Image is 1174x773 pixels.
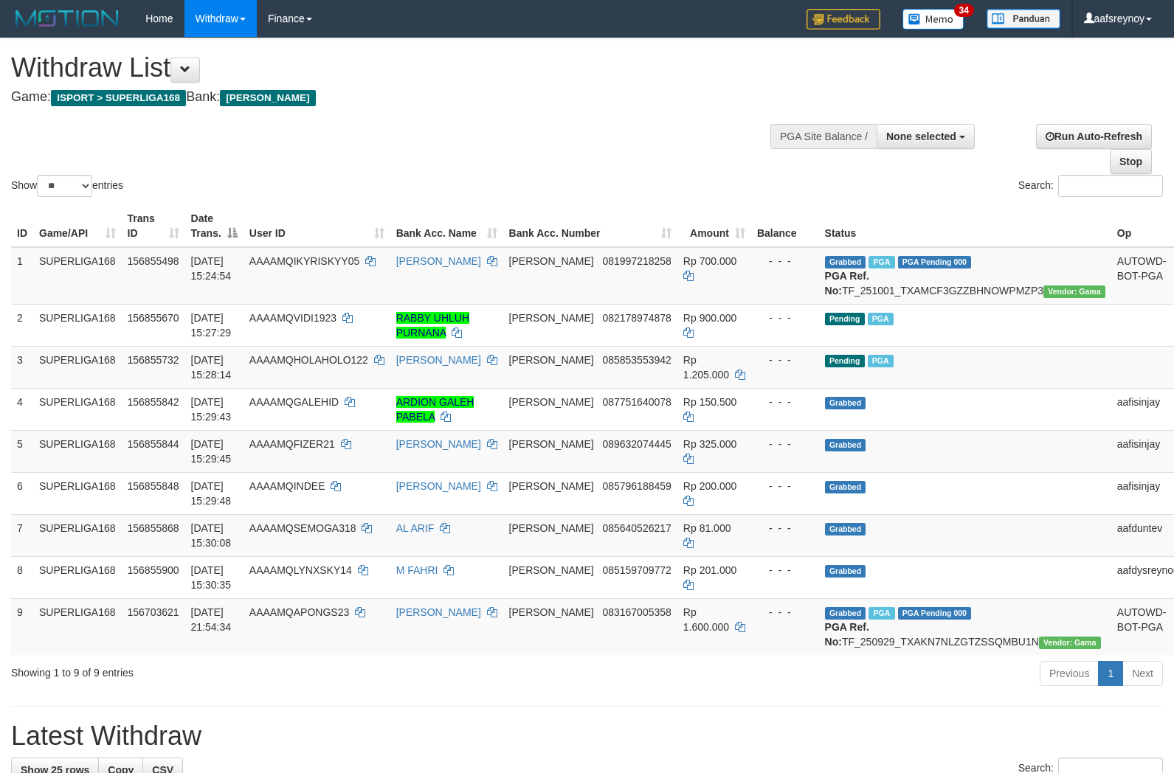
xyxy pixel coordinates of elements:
span: Rp 1.600.000 [683,606,729,633]
span: Rp 700.000 [683,255,736,267]
select: Showentries [37,175,92,197]
th: ID [11,205,33,247]
a: [PERSON_NAME] [396,606,481,618]
h1: Withdraw List [11,53,768,83]
span: [PERSON_NAME] [220,90,315,106]
div: - - - [757,521,813,535]
span: AAAAMQAPONGS23 [249,606,349,618]
span: 156855868 [128,522,179,534]
td: SUPERLIGA168 [33,247,122,305]
span: AAAAMQHOLAHOLO122 [249,354,368,366]
span: [DATE] 15:29:48 [191,480,232,507]
span: AAAAMQINDEE [249,480,325,492]
th: Trans ID: activate to sort column ascending [122,205,185,247]
th: Bank Acc. Number: activate to sort column ascending [503,205,677,247]
div: Showing 1 to 9 of 9 entries [11,659,478,680]
span: 156855732 [128,354,179,366]
td: TF_251001_TXAMCF3GZZBHNOWPMZP3 [819,247,1111,305]
span: [PERSON_NAME] [509,396,594,408]
td: SUPERLIGA168 [33,598,122,655]
td: SUPERLIGA168 [33,472,122,514]
td: 6 [11,472,33,514]
span: 156855844 [128,438,179,450]
span: Copy 085159709772 to clipboard [602,564,671,576]
div: - - - [757,311,813,325]
a: M FAHRI [396,564,438,576]
span: [DATE] 15:29:43 [191,396,232,423]
span: 156703621 [128,606,179,618]
span: Copy 085640526217 to clipboard [602,522,671,534]
th: Date Trans.: activate to sort column descending [185,205,244,247]
span: [DATE] 15:24:54 [191,255,232,282]
span: Grabbed [825,523,866,535]
b: PGA Ref. No: [825,621,869,648]
span: Rp 201.000 [683,564,736,576]
td: SUPERLIGA168 [33,388,122,430]
span: 156855848 [128,480,179,492]
span: [DATE] 15:29:45 [191,438,232,465]
span: Copy 081997218258 to clipboard [602,255,671,267]
img: panduan.png [987,9,1060,29]
div: - - - [757,563,813,578]
a: 1 [1098,661,1123,686]
span: [PERSON_NAME] [509,312,594,324]
span: Grabbed [825,256,866,268]
button: None selected [877,124,975,149]
td: 2 [11,304,33,346]
img: Feedback.jpg [807,9,880,30]
span: ISPORT > SUPERLIGA168 [51,90,186,106]
span: Rp 150.500 [683,396,736,408]
span: [DATE] 21:54:34 [191,606,232,633]
span: 156855842 [128,396,179,408]
td: SUPERLIGA168 [33,346,122,388]
a: [PERSON_NAME] [396,354,481,366]
span: Grabbed [825,565,866,578]
div: - - - [757,479,813,493]
span: Marked by aafchhiseyha [869,607,894,620]
td: SUPERLIGA168 [33,514,122,556]
div: - - - [757,254,813,268]
span: 156855670 [128,312,179,324]
td: SUPERLIGA168 [33,430,122,472]
th: Balance [751,205,819,247]
span: Grabbed [825,607,866,620]
span: [PERSON_NAME] [509,480,594,492]
div: - - - [757,437,813,451]
label: Show entries [11,175,123,197]
a: ARDION GALEH PABELA [396,396,474,423]
td: 3 [11,346,33,388]
span: AAAAMQVIDI1923 [249,312,336,324]
span: [PERSON_NAME] [509,354,594,366]
td: SUPERLIGA168 [33,556,122,598]
span: Rp 325.000 [683,438,736,450]
span: Grabbed [825,397,866,409]
span: None selected [886,131,956,142]
td: 8 [11,556,33,598]
img: MOTION_logo.png [11,7,123,30]
span: [PERSON_NAME] [509,438,594,450]
a: [PERSON_NAME] [396,438,481,450]
span: Pending [825,355,865,367]
span: AAAAMQSEMOGA318 [249,522,356,534]
a: Run Auto-Refresh [1036,124,1152,149]
span: Marked by aafheankoy [868,313,894,325]
span: Vendor URL: https://trx31.1velocity.biz [1039,637,1101,649]
span: Rp 900.000 [683,312,736,324]
span: AAAAMQIKYRISKYY05 [249,255,359,267]
th: User ID: activate to sort column ascending [244,205,390,247]
img: Button%20Memo.svg [902,9,964,30]
th: Bank Acc. Name: activate to sort column ascending [390,205,503,247]
span: Pending [825,313,865,325]
span: Marked by aafheankoy [868,355,894,367]
td: 4 [11,388,33,430]
th: Game/API: activate to sort column ascending [33,205,122,247]
div: - - - [757,605,813,620]
span: Copy 083167005358 to clipboard [602,606,671,618]
span: [DATE] 15:27:29 [191,312,232,339]
span: Rp 200.000 [683,480,736,492]
a: Previous [1040,661,1099,686]
span: Copy 087751640078 to clipboard [602,396,671,408]
input: Search: [1058,175,1163,197]
span: [DATE] 15:30:08 [191,522,232,549]
span: Grabbed [825,481,866,493]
